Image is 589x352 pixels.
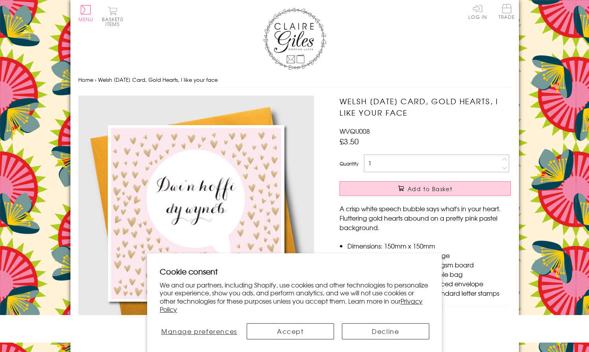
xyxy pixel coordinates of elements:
span: › [95,76,96,83]
h1: Welsh [DATE] Card, Gold Hearts, I like your face [340,96,511,118]
button: Accept [247,323,334,339]
a: Trade [499,4,515,21]
a: Log In [468,4,487,19]
span: Menu [78,16,94,23]
span: Trade [499,4,515,19]
span: £3.50 [340,136,359,147]
p: We and our partners, including Shopify, use cookies and other technologies to personalize your ex... [160,281,429,313]
button: Menu [78,5,94,22]
li: Dimensions: 150mm x 150mm [347,241,511,251]
span: Add to Basket [408,185,452,193]
label: Quantity [340,160,358,167]
span: 0 items [105,16,124,28]
span: Manage preferences [161,326,237,336]
span: WVQU008 [340,126,370,136]
button: Add to Basket [340,181,511,196]
a: Home [78,76,93,83]
span: Welsh [DATE] Card, Gold Hearts, I like your face [98,76,218,83]
nav: breadcrumbs [78,72,511,88]
button: Decline [342,323,429,339]
img: Welsh Valentine's Day Card, Gold Hearts, I like your face [78,96,314,331]
li: Blank inside for your own message [347,251,511,260]
a: Privacy Policy [160,296,423,314]
img: Claire Giles Greetings Cards [263,8,326,70]
p: A crisp white speech bubble says what's in your heart. Fluttering gold hearts abound on a pretty ... [340,204,511,232]
button: Manage preferences [160,323,238,339]
h2: Cookie consent [160,266,429,277]
button: Basket0 items [102,6,124,26]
